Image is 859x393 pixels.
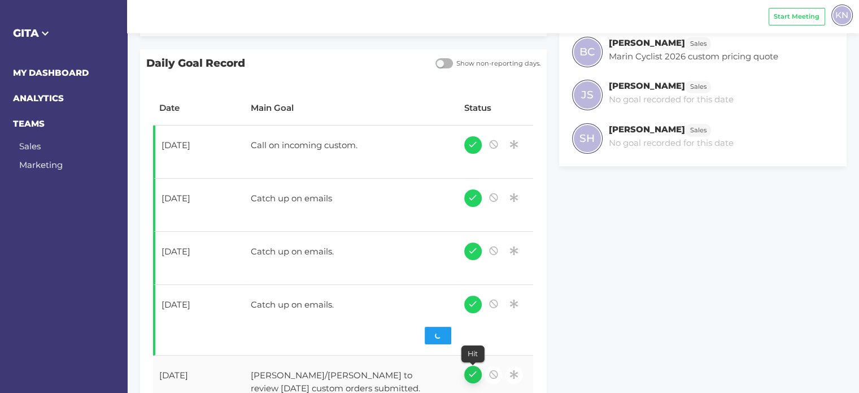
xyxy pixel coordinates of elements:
p: No goal recorded for this date [609,137,734,150]
a: MY DASHBOARD [13,67,89,78]
h6: [PERSON_NAME] [609,37,685,48]
span: BC [579,44,595,60]
button: Start Meeting [769,8,825,25]
p: Marin Cyclist 2026 custom pricing quote [609,50,778,63]
h6: [PERSON_NAME] [609,80,685,91]
span: Start Meeting [774,12,819,21]
a: Sales [19,141,41,152]
span: Show non-reporting days. [453,59,540,68]
div: Main Goal [251,102,451,115]
a: Sales [685,80,711,91]
span: Sales [690,82,707,92]
span: Daily Goal Record [140,49,429,78]
td: [DATE] [153,285,245,356]
h6: [PERSON_NAME] [609,124,685,135]
span: KN [835,8,848,21]
td: [DATE] [153,232,245,285]
div: Date [159,102,238,115]
a: Sales [685,37,711,48]
div: Status [464,102,527,115]
p: No goal recorded for this date [609,93,734,106]
td: [DATE] [153,126,245,179]
td: [DATE] [153,179,245,232]
div: KN [831,5,853,26]
span: Sales [690,39,707,49]
a: ANALYTICS [13,93,64,103]
span: Sales [690,126,707,135]
div: Call on incoming custom. [245,133,440,161]
h5: GITA [13,25,115,41]
div: Catch up on emails [245,186,440,214]
h6: TEAMS [13,118,115,131]
a: Marketing [19,159,63,170]
span: JS [581,87,594,103]
span: SH [579,131,595,146]
a: Sales [685,124,711,135]
div: Catch up on emails. [245,239,440,267]
div: Catch up on emails. [245,292,440,321]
